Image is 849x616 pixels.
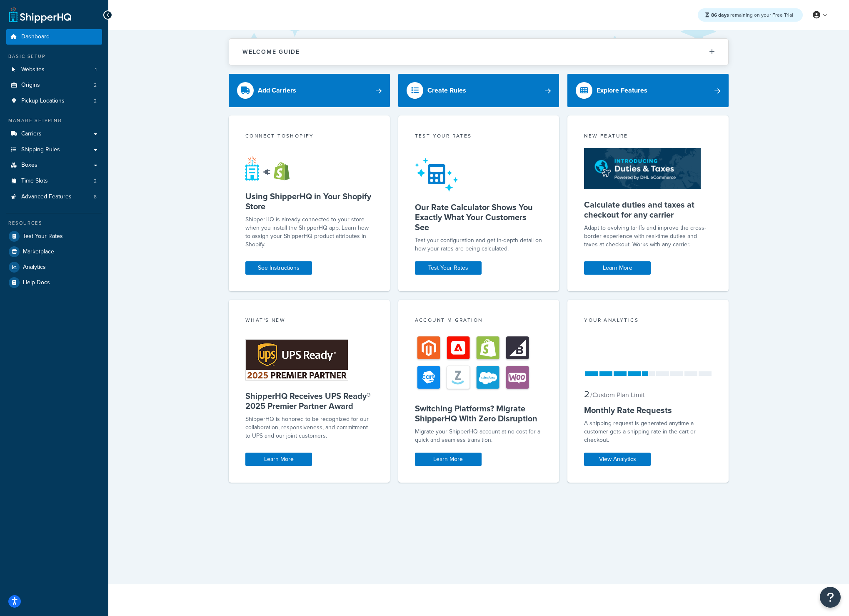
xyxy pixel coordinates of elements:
[245,415,373,440] p: ShipperHQ is honored to be recognized for our collaboration, responsiveness, and commitment to UP...
[21,98,65,105] span: Pickup Locations
[584,132,712,142] div: New Feature
[427,85,466,96] div: Create Rules
[711,11,793,19] span: remaining on your Free Trial
[94,178,97,185] span: 2
[584,224,712,249] p: Adapt to evolving tariffs and improve the cross-border experience with real-time duties and taxes...
[245,132,373,142] div: Connect to Shopify
[6,244,102,259] a: Marketplace
[415,236,543,253] div: Test your configuration and get in-depth detail on how your rates are being calculated.
[415,403,543,423] h5: Switching Platforms? Migrate ShipperHQ With Zero Disruption
[6,173,102,189] a: Time Slots2
[415,202,543,232] h5: Our Rate Calculator Shows You Exactly What Your Customers See
[6,78,102,93] a: Origins2
[94,82,97,89] span: 2
[6,78,102,93] li: Origins
[6,275,102,290] a: Help Docs
[21,146,60,153] span: Shipping Rules
[21,66,45,73] span: Websites
[6,53,102,60] div: Basic Setup
[6,173,102,189] li: Time Slots
[23,279,50,286] span: Help Docs
[584,200,712,220] h5: Calculate duties and taxes at checkout for any carrier
[6,117,102,124] div: Manage Shipping
[820,587,841,608] button: Open Resource Center
[584,419,712,444] div: A shipping request is generated anytime a customer gets a shipping rate in the cart or checkout.
[6,62,102,78] li: Websites
[6,93,102,109] li: Pickup Locations
[6,62,102,78] a: Websites1
[6,189,102,205] li: Advanced Features
[245,156,297,181] img: connect-shq-shopify-9b9a8c5a.svg
[229,39,728,65] button: Welcome Guide
[6,93,102,109] a: Pickup Locations2
[21,82,40,89] span: Origins
[6,126,102,142] a: Carriers
[245,316,373,326] div: What's New
[245,191,373,211] h5: Using ShipperHQ in Your Shopify Store
[23,248,54,255] span: Marketplace
[398,74,559,107] a: Create Rules
[6,229,102,244] a: Test Your Rates
[567,74,729,107] a: Explore Features
[95,66,97,73] span: 1
[245,453,312,466] a: Learn More
[415,316,543,326] div: Account Migration
[711,11,729,19] strong: 86 days
[415,453,482,466] a: Learn More
[584,453,651,466] a: View Analytics
[94,98,97,105] span: 2
[6,158,102,173] a: Boxes
[21,162,37,169] span: Boxes
[415,132,543,142] div: Test your rates
[6,220,102,227] div: Resources
[584,261,651,275] a: Learn More
[229,74,390,107] a: Add Carriers
[6,260,102,275] a: Analytics
[6,189,102,205] a: Advanced Features8
[6,29,102,45] a: Dashboard
[415,261,482,275] a: Test Your Rates
[415,428,543,444] div: Migrate your ShipperHQ account at no cost for a quick and seamless transition.
[584,387,589,401] span: 2
[245,391,373,411] h5: ShipperHQ Receives UPS Ready® 2025 Premier Partner Award
[584,405,712,415] h5: Monthly Rate Requests
[258,85,296,96] div: Add Carriers
[94,193,97,200] span: 8
[23,233,63,240] span: Test Your Rates
[21,193,72,200] span: Advanced Features
[23,264,46,271] span: Analytics
[21,178,48,185] span: Time Slots
[6,142,102,158] a: Shipping Rules
[245,215,373,249] p: ShipperHQ is already connected to your store when you install the ShipperHQ app. Learn how to ass...
[245,261,312,275] a: See Instructions
[242,49,300,55] h2: Welcome Guide
[21,130,42,138] span: Carriers
[590,390,645,400] small: / Custom Plan Limit
[597,85,647,96] div: Explore Features
[584,316,712,326] div: Your Analytics
[21,33,50,40] span: Dashboard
